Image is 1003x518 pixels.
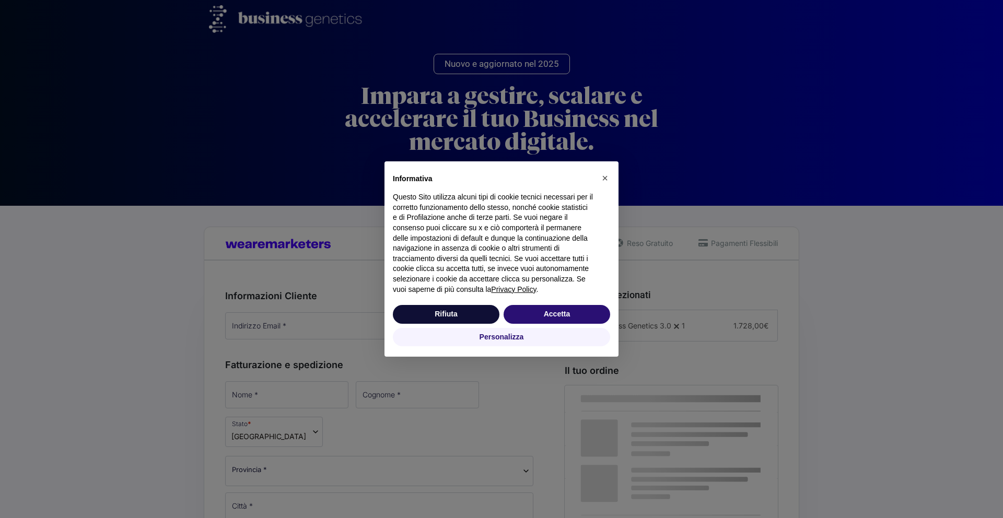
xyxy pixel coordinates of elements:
[393,192,593,295] p: Questo Sito utilizza alcuni tipi di cookie tecnici necessari per il corretto funzionamento dello ...
[393,305,499,324] button: Rifiuta
[597,170,613,186] button: Chiudi questa informativa
[393,174,593,184] h2: Informativa
[504,305,610,324] button: Accetta
[393,328,610,347] button: Personalizza
[602,172,608,184] span: ×
[491,285,536,293] a: Privacy Policy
